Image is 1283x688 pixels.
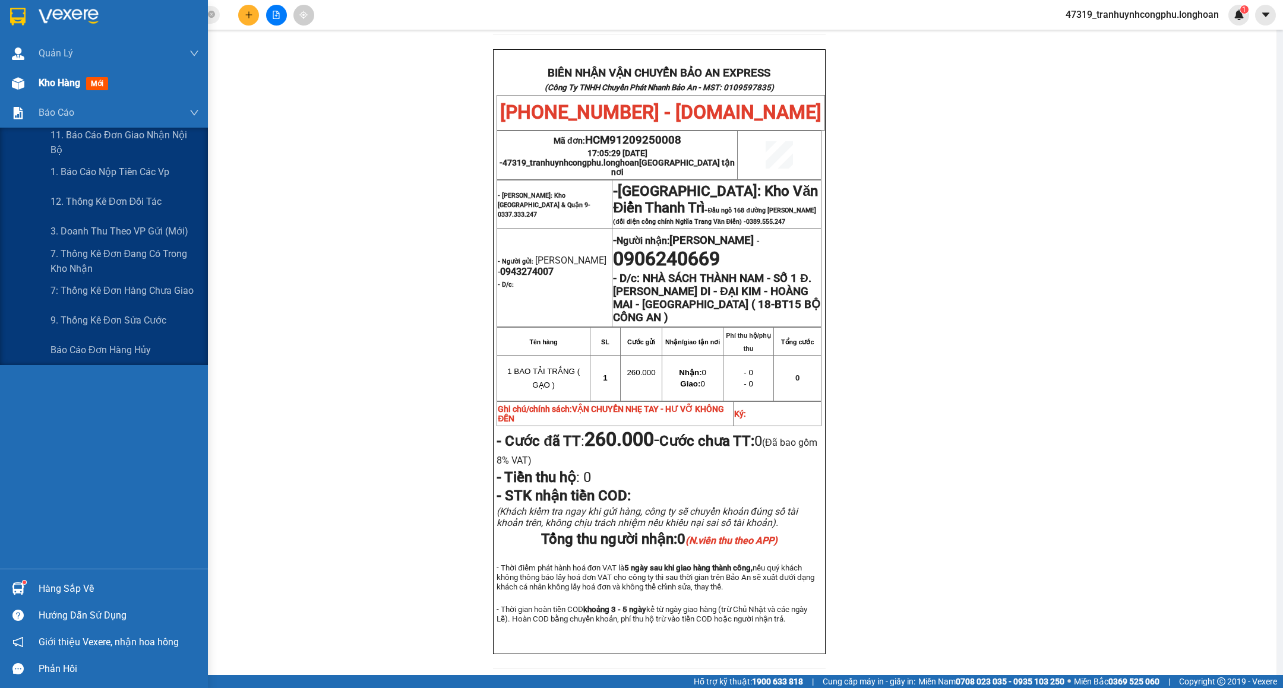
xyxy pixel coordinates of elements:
strong: NHÀ SÁCH THÀNH NAM - SỐ 1 Đ.[PERSON_NAME] DI - ĐẠI KIM - HOÀNG MAI - [GEOGRAPHIC_DATA] ( 18-BT15 ... [613,272,820,324]
span: Tổng thu người nhận: [541,531,778,547]
strong: Tổng cước [781,338,814,345]
span: 11. Báo cáo đơn giao nhận nội bộ [50,128,199,157]
span: caret-down [1260,9,1271,20]
span: : [497,433,659,449]
strong: 1900 633 818 [752,677,803,686]
button: plus [238,5,259,26]
span: Cung cấp máy in - giấy in: [823,675,915,688]
span: 7. Thống kê đơn đang có trong kho nhận [50,246,199,276]
span: - [PERSON_NAME]: Kho [GEOGRAPHIC_DATA] & Quận 9- [498,192,590,218]
div: Hướng dẫn sử dụng [39,607,199,624]
strong: SL [601,338,609,345]
strong: - Cước đã TT [497,433,581,449]
img: logo-vxr [10,8,26,26]
span: 1. Báo cáo nộp tiền các vp [50,164,169,179]
button: caret-down [1255,5,1276,26]
sup: 1 [23,581,26,584]
span: - 0 [744,368,753,377]
span: Báo cáo [39,105,74,120]
strong: Tên hàng [529,338,557,345]
strong: 260.000 [584,428,654,451]
span: [GEOGRAPHIC_DATA] tận nơi [611,158,735,177]
span: - STK nhận tiền COD: [497,487,631,504]
strong: BIÊN NHẬN VẬN CHUYỂN BẢO AN EXPRESS [548,66,770,80]
strong: Nhận/giao tận nơi [665,338,720,345]
img: icon-new-feature [1234,9,1244,20]
span: plus [245,11,253,19]
strong: CSKH: [33,40,63,50]
span: Đầu ngõ 168 đường [PERSON_NAME] (đối diện cổng chính Nghĩa Trang Văn Điển) - [613,207,816,226]
sup: 1 [1240,5,1249,14]
span: Hỗ trợ kỹ thuật: [694,675,803,688]
strong: 0708 023 035 - 0935 103 250 [956,677,1064,686]
span: | [1168,675,1170,688]
span: down [189,49,199,58]
span: 0 [677,531,778,547]
span: message [12,663,24,674]
span: CÔNG TY TNHH CHUYỂN PHÁT NHANH BẢO AN [94,40,237,62]
span: 17:05:29 [DATE] - [500,148,735,177]
span: [PERSON_NAME] - [498,255,606,277]
span: 12. Thống kê đơn đối tác [50,194,162,209]
span: VẬN CHUYỂN NHẸ TAY - HƯ VỠ KHÔNG ĐỀN [498,404,724,423]
span: down [189,108,199,118]
strong: PHIẾU DÁN LÊN HÀNG [84,5,240,21]
span: [PERSON_NAME] [669,234,754,247]
img: warehouse-icon [12,77,24,90]
span: 9. Thống kê đơn sửa cước [50,313,166,328]
span: 0337.333.247 [498,211,537,218]
strong: 5 ngày sau khi giao hàng thành công, [624,563,753,572]
strong: - Người gửi: [498,258,533,265]
span: Kho hàng [39,77,80,88]
span: 0906240669 [613,248,720,270]
span: Người nhận: [617,235,754,246]
button: file-add [266,5,287,26]
span: Báo cáo đơn hàng hủy [50,343,151,357]
strong: Phí thu hộ/phụ thu [726,332,771,352]
span: 3. Doanh Thu theo VP Gửi (mới) [50,224,188,239]
span: close-circle [208,11,215,18]
span: - Thời gian hoàn tiền COD kể từ ngày giao hàng (trừ Chủ Nhật và các ngày Lễ). Hoàn COD bằng chuyể... [497,605,807,623]
span: 260.000 [627,368,655,377]
span: | [812,675,814,688]
span: - [613,183,618,199]
strong: - [613,234,754,247]
span: - [754,235,759,246]
div: Phản hồi [39,660,199,678]
strong: Cước chưa TT: [659,433,754,449]
span: 0 [580,469,591,486]
span: - Thời điểm phát hành hoá đơn VAT là nếu quý khách không thông báo lấy hoá đơn VAT cho công ty th... [497,563,814,591]
span: - [613,189,818,226]
span: Mã đơn: [554,136,681,145]
span: 0 [795,373,799,382]
span: 1 [1242,5,1246,14]
span: aim [299,11,308,19]
strong: - Tiền thu hộ [497,469,576,486]
button: aim [293,5,314,26]
span: - [584,428,659,451]
strong: Cước gửi [627,338,655,345]
span: Giới thiệu Vexere, nhận hoa hồng [39,635,179,649]
span: 0389.555.247 [746,218,785,226]
div: Hàng sắp về [39,580,199,598]
span: Mã đơn: HCM91209250008 [5,72,183,88]
span: question-circle [12,610,24,621]
span: 0 [679,368,706,377]
img: warehouse-icon [12,582,24,595]
img: solution-icon [12,107,24,119]
span: notification [12,636,24,648]
strong: 0369 525 060 [1108,677,1159,686]
span: 7: Thống kê đơn hàng chưa giao [50,283,194,298]
span: 47319_tranhuynhcongphu.longhoan [503,158,735,177]
span: file-add [272,11,280,19]
strong: Nhận: [679,368,701,377]
span: [GEOGRAPHIC_DATA]: Kho Văn Điển Thanh Trì [613,183,818,216]
strong: Ghi chú/chính sách: [498,404,724,423]
span: 47319_tranhuynhcongphu.longhoan [1056,7,1228,22]
span: Ngày in phiếu: 17:20 ngày [80,24,244,36]
span: close-circle [208,9,215,21]
strong: - D/c: [498,281,514,288]
span: HCM91209250008 [585,134,681,147]
em: (N.viên thu theo APP) [685,535,778,546]
strong: Ký: [734,409,746,418]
